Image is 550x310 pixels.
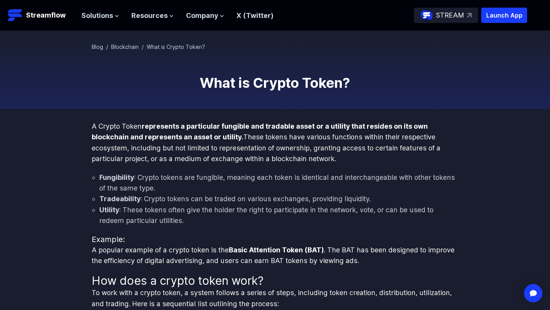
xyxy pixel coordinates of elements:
p: Streamflow [26,10,66,21]
button: Solutions [81,10,119,21]
li: : These tokens often give the holder the right to participate in the network, vote, or can be use... [99,205,458,226]
span: Company [186,10,218,21]
a: Blog [92,44,103,50]
button: Launch App [481,8,527,23]
span: / [106,44,108,50]
div: Open Intercom Messenger [524,284,542,302]
p: To work with a crypto token, a system follows a series of steps, including token creation, distri... [92,287,458,309]
span: Solutions [81,10,113,21]
a: STREAM [414,8,478,23]
strong: Tradeability [99,195,141,203]
a: Streamflow [8,8,74,23]
span: Resources [131,10,168,21]
li: : Crypto tokens are fungible, meaning each token is identical and interchangeable with other toke... [99,172,458,194]
button: Company [186,10,224,21]
img: Streamflow Logo [8,8,23,23]
h4: Example: [92,234,458,245]
h2: How does a crypto token work? [92,274,458,287]
button: Resources [131,10,174,21]
h1: What is Crypto Token? [92,75,458,90]
span: / [142,44,144,50]
p: A popular example of a crypto token is the . The BAT has been designed to improve the efficiency ... [92,245,458,266]
p: A Crypto Token These tokens have various functions within their respective ecosystem, including b... [92,121,458,165]
img: top-right-arrow.svg [467,13,472,18]
strong: represents a particular fungible and tradable asset or a utility that resides on its own blockcha... [92,122,428,141]
strong: Utility [99,206,119,214]
strong: Fungibility [99,173,134,181]
strong: Basic Attention Token (BAT) [229,246,324,254]
p: STREAM [436,10,464,21]
a: X (Twitter) [236,11,273,19]
img: streamflow-logo-circle.png [421,9,433,21]
a: Blockchain [111,44,139,50]
span: What is Crypto Token? [147,44,205,50]
li: : Crypto tokens can be traded on various exchanges, providing liquidity. [99,194,458,204]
